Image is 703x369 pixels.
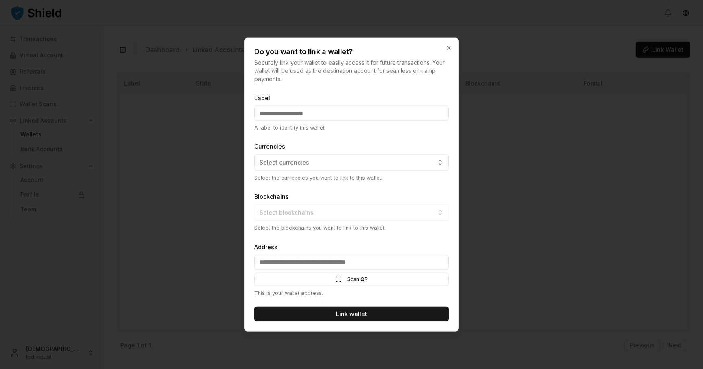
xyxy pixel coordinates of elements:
p: A label to identify this wallet. [254,124,449,132]
span: Select currencies [260,158,309,167]
span: Scan QR [347,276,368,282]
label: Blockchains [254,193,289,200]
label: Address [254,243,277,250]
label: Currencies [254,143,285,150]
p: Select the blockchains you want to link to this wallet. [254,224,449,232]
p: This is your wallet address. [254,289,449,297]
button: Scan QR [254,272,449,286]
label: Label [254,94,270,101]
p: Securely link your wallet to easily access it for future transactions. Your wallet will be used a... [254,59,449,83]
p: Select the currencies you want to link to this wallet. [254,174,449,182]
button: Link wallet [254,306,449,321]
h2: Do you want to link a wallet? [254,48,449,55]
